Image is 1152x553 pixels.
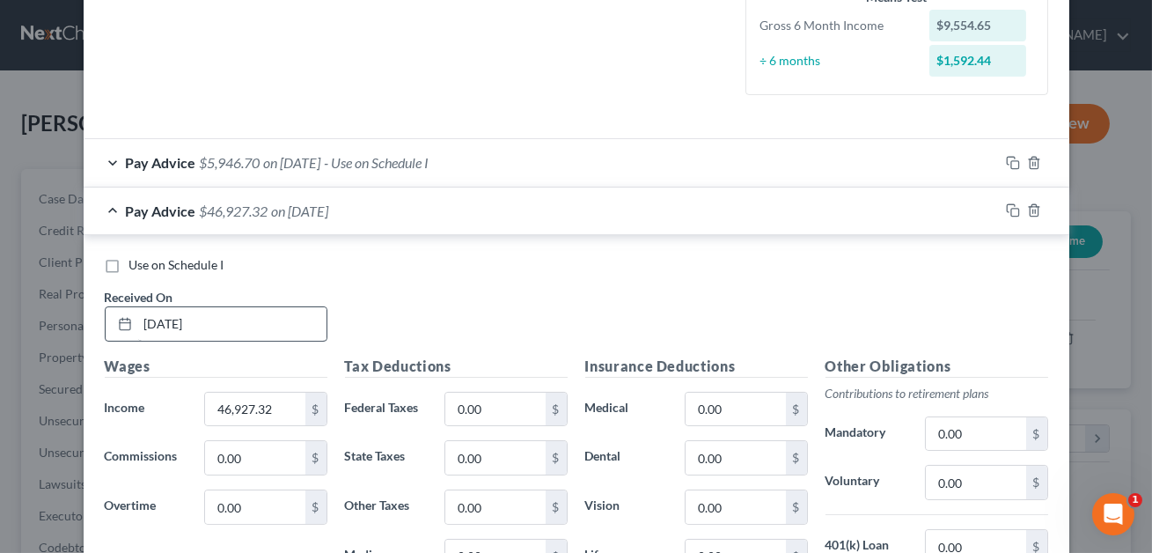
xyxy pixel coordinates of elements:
[1092,493,1134,535] iframe: Intercom live chat
[786,441,807,475] div: $
[205,441,305,475] input: 0.00
[305,393,327,426] div: $
[336,440,437,476] label: State Taxes
[305,441,327,475] div: $
[576,392,677,427] label: Medical
[585,356,808,378] h5: Insurance Deductions
[1128,493,1142,507] span: 1
[138,307,327,341] input: MM/DD/YYYY
[817,417,917,452] label: Mandatory
[576,490,677,525] label: Vision
[786,393,807,426] div: $
[926,466,1025,499] input: 0.00
[205,393,305,426] input: 0.00
[445,393,545,426] input: 0.00
[546,393,567,426] div: $
[264,154,321,171] span: on [DATE]
[105,356,327,378] h5: Wages
[546,490,567,524] div: $
[786,490,807,524] div: $
[817,465,917,500] label: Voluntary
[200,154,260,171] span: $5,946.70
[129,257,224,272] span: Use on Schedule I
[200,203,268,219] span: $46,927.32
[96,440,196,476] label: Commissions
[752,52,921,70] div: ÷ 6 months
[205,490,305,524] input: 0.00
[926,417,1025,451] input: 0.00
[96,490,196,525] label: Overtime
[336,490,437,525] label: Other Taxes
[126,154,196,171] span: Pay Advice
[345,356,568,378] h5: Tax Deductions
[929,45,1026,77] div: $1,592.44
[445,490,545,524] input: 0.00
[576,440,677,476] label: Dental
[325,154,429,171] span: - Use on Schedule I
[825,385,1048,402] p: Contributions to retirement plans
[105,290,173,305] span: Received On
[825,356,1048,378] h5: Other Obligations
[1026,417,1047,451] div: $
[305,490,327,524] div: $
[1026,466,1047,499] div: $
[686,441,785,475] input: 0.00
[686,490,785,524] input: 0.00
[445,441,545,475] input: 0.00
[105,400,145,415] span: Income
[126,203,196,219] span: Pay Advice
[686,393,785,426] input: 0.00
[336,392,437,427] label: Federal Taxes
[272,203,329,219] span: on [DATE]
[546,441,567,475] div: $
[929,10,1026,41] div: $9,554.65
[752,17,921,34] div: Gross 6 Month Income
